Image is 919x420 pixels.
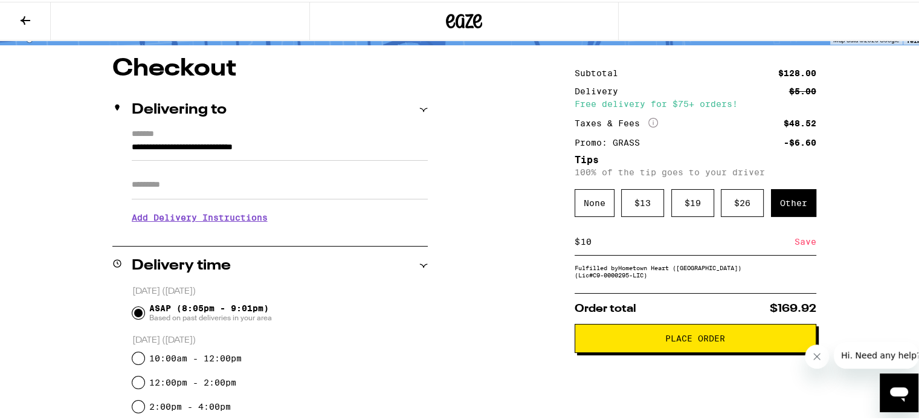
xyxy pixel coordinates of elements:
[575,166,816,175] p: 100% of the tip goes to your driver
[621,187,664,215] div: $ 13
[575,116,658,127] div: Taxes & Fees
[834,340,918,367] iframe: Message from company
[784,137,816,145] div: -$6.60
[149,311,272,321] span: Based on past deliveries in your area
[771,187,816,215] div: Other
[149,400,231,410] label: 2:00pm - 4:00pm
[132,101,227,115] h2: Delivering to
[575,67,627,76] div: Subtotal
[112,55,428,79] h1: Checkout
[132,230,428,239] p: We'll contact you at [PHONE_NUMBER] when we arrive
[770,302,816,312] span: $169.92
[575,302,636,312] span: Order total
[132,333,428,344] p: [DATE] ([DATE])
[132,202,428,230] h3: Add Delivery Instructions
[671,187,714,215] div: $ 19
[132,284,428,296] p: [DATE] ([DATE])
[149,352,242,361] label: 10:00am - 12:00pm
[580,234,795,245] input: 0
[149,302,272,321] span: ASAP (8:05pm - 9:01pm)
[7,8,87,18] span: Hi. Need any help?
[575,322,816,351] button: Place Order
[575,187,614,215] div: None
[721,187,764,215] div: $ 26
[784,117,816,126] div: $48.52
[789,85,816,94] div: $5.00
[149,376,236,386] label: 12:00pm - 2:00pm
[132,257,231,271] h2: Delivery time
[665,332,725,341] span: Place Order
[575,98,816,106] div: Free delivery for $75+ orders!
[575,137,648,145] div: Promo: GRASS
[880,372,918,410] iframe: Button to launch messaging window
[575,227,580,253] div: $
[805,343,829,367] iframe: Close message
[575,85,627,94] div: Delivery
[575,262,816,277] div: Fulfilled by Hometown Heart ([GEOGRAPHIC_DATA]) (Lic# C9-0000295-LIC )
[575,153,816,163] h5: Tips
[778,67,816,76] div: $128.00
[795,227,816,253] div: Save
